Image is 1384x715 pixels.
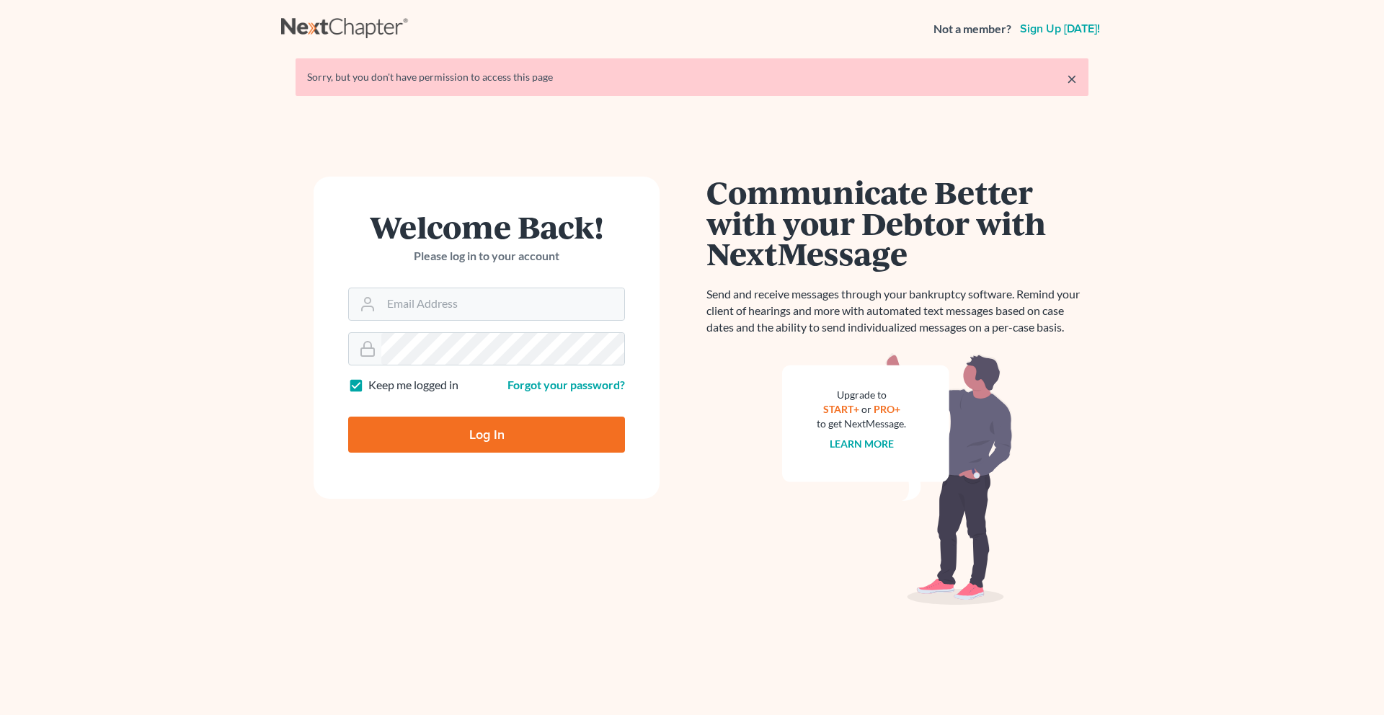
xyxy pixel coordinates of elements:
a: Learn more [830,438,894,450]
h1: Welcome Back! [348,211,625,242]
a: × [1067,70,1077,87]
img: nextmessage_bg-59042aed3d76b12b5cd301f8e5b87938c9018125f34e5fa2b7a6b67550977c72.svg [782,353,1013,605]
div: Sorry, but you don't have permission to access this page [307,70,1077,84]
span: or [861,403,871,415]
a: PRO+ [874,403,900,415]
div: to get NextMessage. [817,417,906,431]
label: Keep me logged in [368,377,458,394]
div: Upgrade to [817,388,906,402]
a: Forgot your password? [507,378,625,391]
h1: Communicate Better with your Debtor with NextMessage [706,177,1088,269]
input: Email Address [381,288,624,320]
p: Send and receive messages through your bankruptcy software. Remind your client of hearings and mo... [706,286,1088,336]
p: Please log in to your account [348,248,625,265]
strong: Not a member? [933,21,1011,37]
input: Log In [348,417,625,453]
a: START+ [823,403,859,415]
a: Sign up [DATE]! [1017,23,1103,35]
